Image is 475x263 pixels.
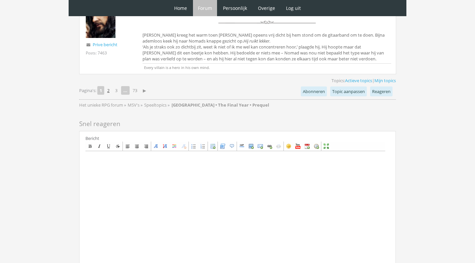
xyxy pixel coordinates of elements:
div: Insert a table [210,144,215,149]
div: [PERSON_NAME] kreeg het warm toen [PERSON_NAME] opeens vrij dicht bij hem stond om de gitaarband ... [142,0,391,63]
div: Underline [106,144,111,149]
h2: Snel reageren [79,118,396,129]
a: Insert a horizontal rule [237,142,246,150]
a: Remove Formatting [179,142,188,150]
div: Insert a Quote [229,144,235,149]
p: Every villain is a hero in his own mind. [142,63,391,70]
div: Insert an emoticon [286,144,291,149]
span: MSV's [128,102,140,108]
div: Align left [125,144,130,149]
a: Unlink [274,142,283,150]
span: » [168,102,170,108]
div: Insert an image [248,144,254,149]
div: Posts: 7463 [86,50,107,56]
span: ... [121,86,130,95]
i: Hij ruikt lekker. [243,38,270,44]
span: Speeltopics [144,102,167,108]
a: Italic (Ctrl+I) [95,142,104,150]
a: Insert current time [312,142,321,150]
a: Het unieke RPG forum [79,102,124,108]
div: Maximize [324,144,329,149]
a: Ordered list [199,142,207,150]
a: ▶ [140,86,149,95]
a: Bullet list [189,142,198,150]
a: 2 [105,86,112,95]
a: Insert an emoticon [284,142,293,150]
a: Abonneren [301,86,327,96]
a: Speeltopics [144,102,168,108]
a: Maximize (Ctrl+Shift+M) [322,142,331,150]
a: Strikethrough [113,142,122,150]
a: Prive bericht [93,42,117,48]
div: Insert a horizontal rule [239,144,244,149]
a: Insert a YouTube video [294,142,302,150]
strong: 1 [97,86,104,95]
div: Insert current time [314,144,319,149]
span: Pagina's: [79,87,96,94]
div: Font Color [172,144,177,149]
a: Align right [142,142,150,150]
a: MSV's [128,102,141,108]
strong: [GEOGRAPHIC_DATA] • The Final Year • Prequel [172,102,269,108]
div: Insert an email [258,144,263,149]
a: Insert current date [303,142,311,150]
div: Unlink [276,144,281,149]
a: Code [218,142,227,150]
div: Code [220,144,225,149]
div: Remove Formatting [181,144,186,149]
a: Actieve topics [345,78,372,83]
a: 73 [130,86,140,95]
span: Het unieke RPG forum [79,102,123,108]
div: Font Size [163,144,168,149]
label: Bericht [85,135,99,141]
div: Font Name [153,144,159,149]
div: Center [134,144,140,149]
a: Mijn topics [374,78,396,83]
a: Insert an image [247,142,255,150]
a: Underline (Ctrl+U) [104,142,113,150]
div: Ordered list [200,144,206,149]
a: Insert an email [256,142,265,150]
a: Insert a table [208,142,217,150]
span: » [141,102,142,108]
a: Font Size [161,142,170,150]
span: » [124,102,126,108]
a: Align left [123,142,132,150]
span: Topics: | [332,78,396,83]
a: Reageren [370,86,393,96]
div: Strikethrough [115,144,120,149]
a: 3 [112,86,120,95]
a: Center [133,142,141,150]
a: Font Color [170,142,179,150]
a: Insert a link [265,142,274,150]
div: Italic [97,144,102,149]
a: Font Name [152,142,160,150]
div: Insert a link [267,144,272,149]
a: Bold (Ctrl+B) [86,142,94,150]
div: Bold [87,144,93,149]
div: Insert current date [304,144,310,149]
div: Align right [143,144,149,149]
img: scheidingslijn.png [216,16,318,30]
a: Topic aanpassen [330,86,367,96]
div: Bullet list [191,144,196,149]
div: Insert a YouTube video [295,144,301,149]
img: Oakenshield [86,8,115,38]
a: Insert a Quote [228,142,236,150]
